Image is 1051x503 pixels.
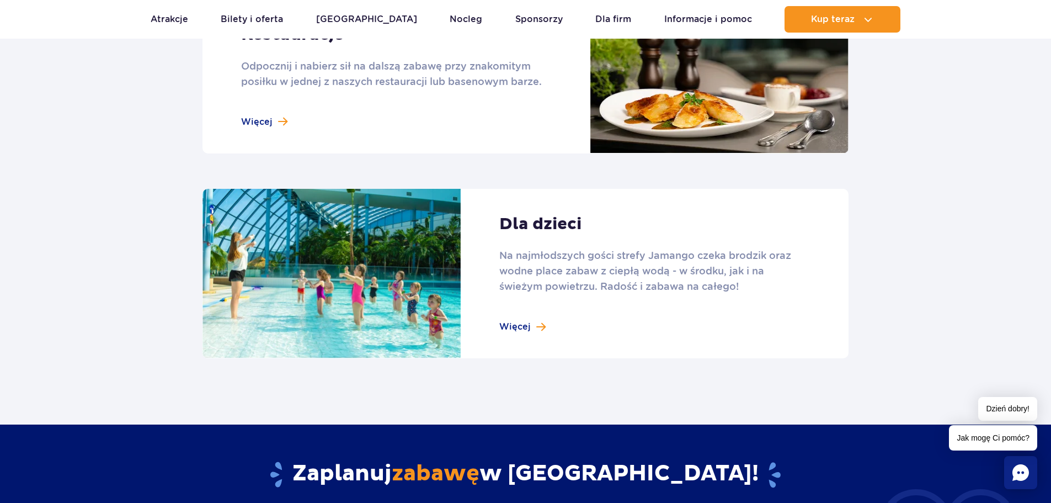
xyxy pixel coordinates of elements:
a: Atrakcje [151,6,188,33]
button: Kup teraz [785,6,900,33]
a: Bilety i oferta [221,6,283,33]
span: Jak mogę Ci pomóc? [949,425,1037,451]
span: Kup teraz [811,14,855,24]
a: Sponsorzy [515,6,563,33]
a: Informacje i pomoc [664,6,752,33]
div: Chat [1004,456,1037,489]
a: [GEOGRAPHIC_DATA] [316,6,417,33]
a: Nocleg [450,6,482,33]
h2: Zaplanuj w [GEOGRAPHIC_DATA]! [202,460,849,489]
span: zabawę [392,460,479,488]
span: Dzień dobry! [978,397,1037,421]
a: Dla firm [595,6,631,33]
